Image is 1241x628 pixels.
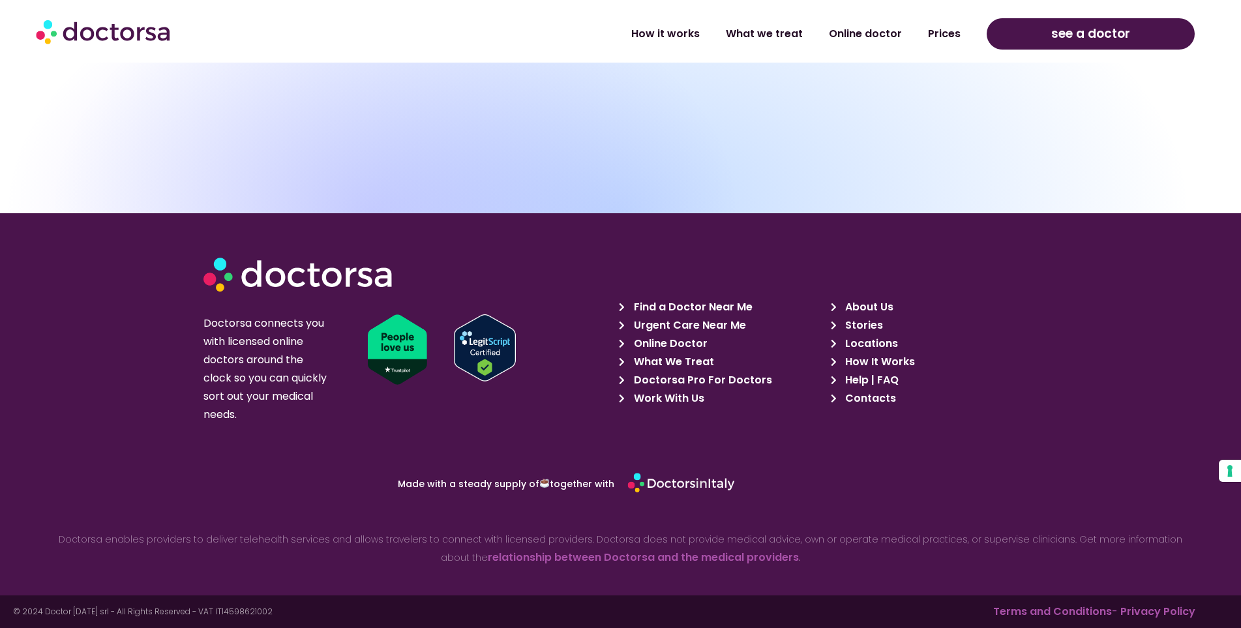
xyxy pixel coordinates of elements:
[1120,604,1195,619] a: Privacy Policy
[488,550,799,565] a: relationship between Doctorsa and the medical providers
[631,371,772,389] span: Doctorsa Pro For Doctors
[842,298,893,316] span: About Us
[842,371,899,389] span: Help | FAQ
[619,371,823,389] a: Doctorsa Pro For Doctors
[631,298,753,316] span: Find a Doctor Near Me
[799,551,801,564] strong: .
[43,530,1197,567] p: Doctorsa enables providers to deliver telehealth services and allows travelers to connect with li...
[842,389,896,408] span: Contacts
[619,353,823,371] a: What We Treat
[713,19,816,49] a: What we treat
[842,335,898,353] span: Locations
[321,19,974,49] nav: Menu
[619,316,823,335] a: Urgent Care Near Me
[831,316,1035,335] a: Stories
[816,19,915,49] a: Online doctor
[1051,23,1130,44] span: see a doctor
[631,389,704,408] span: Work With Us
[540,479,549,488] img: ☕
[842,353,915,371] span: How It Works
[831,335,1035,353] a: Locations
[203,314,332,424] p: Doctorsa connects you with licensed online doctors around the clock so you can quickly sort out y...
[631,316,746,335] span: Urgent Care Near Me
[454,314,628,381] a: Verify LegitScript Approval for www.doctorsa.com
[831,353,1035,371] a: How It Works
[831,298,1035,316] a: About Us
[993,604,1112,619] a: Terms and Conditions
[842,316,883,335] span: Stories
[618,19,713,49] a: How it works
[987,18,1195,50] a: see a doctor
[619,335,823,353] a: Online Doctor
[619,298,823,316] a: Find a Doctor Near Me
[831,371,1035,389] a: Help | FAQ
[1219,460,1241,482] button: Your consent preferences for tracking technologies
[270,479,614,488] p: Made with a steady supply of together with
[631,353,714,371] span: What We Treat
[454,314,516,381] img: Verify Approval for www.doctorsa.com
[619,389,823,408] a: Work With Us
[993,604,1118,619] span: -
[631,335,708,353] span: Online Doctor
[831,389,1035,408] a: Contacts
[915,19,974,49] a: Prices
[13,608,620,616] p: © 2024 Doctor [DATE] srl - All Rights Reserved - VAT IT14598621002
